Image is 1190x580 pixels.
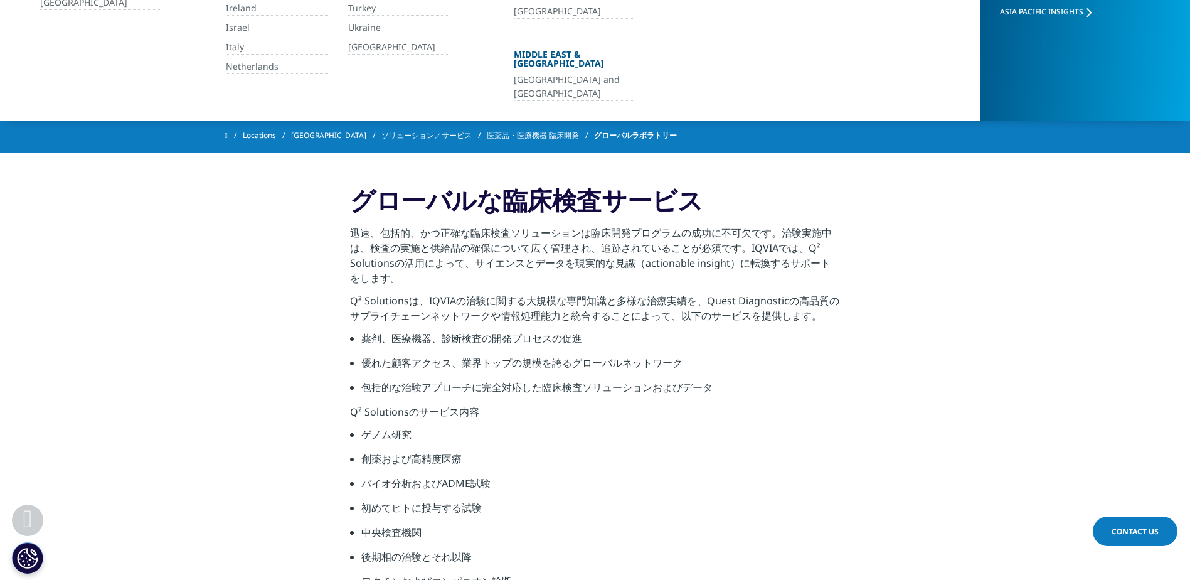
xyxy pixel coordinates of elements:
[514,50,634,73] div: Middle East & [GEOGRAPHIC_DATA]
[361,331,840,355] li: 薬剤、医療機器、診断検査の開発プロセスの促進
[361,549,840,574] li: 後期相の治験とそれ以降
[381,124,487,147] a: ソリューション／サービス
[487,124,594,147] a: 医薬品・医療機器 臨床開発
[361,427,840,451] li: ゲノム研究
[226,40,328,55] a: Italy
[361,476,840,500] li: バイオ分析およびADME試験
[226,21,328,35] a: Israel
[226,1,328,16] a: Ireland
[348,40,450,55] a: [GEOGRAPHIC_DATA]
[350,225,840,293] p: 迅速、包括的、かつ正確な臨床検査ソリューションは臨床開発プログラムの成功に不可欠です。治験実施中は、検査の実施と供給品の確保について広く管理され、追跡されていることが必須です。IQVIAでは、Q...
[594,124,677,147] span: グローバルラボラトリー
[514,73,634,101] a: [GEOGRAPHIC_DATA] and [GEOGRAPHIC_DATA]
[291,124,381,147] a: [GEOGRAPHIC_DATA]
[350,404,840,427] p: Q² Solutionsのサービス内容
[1093,517,1177,546] a: Contact Us
[514,4,634,19] a: [GEOGRAPHIC_DATA]
[361,525,840,549] li: 中央検査機関
[243,124,291,147] a: Locations
[1000,6,1083,17] span: Asia Pacific Insights
[361,355,840,380] li: 優れた顧客アクセス、業界トップの規模を誇るグローバルネットワーク
[350,185,840,225] h3: グローバルな臨床検査サービス
[348,1,450,16] a: Turkey
[361,500,840,525] li: 初めてヒトに投与する試験
[226,60,328,74] a: Netherlands
[12,542,43,574] button: Cookie 設定
[350,293,840,331] p: Q² Solutionsは、IQVIAの治験に関する大規模な専門知識と多様な治療実績を、Quest Diagnosticの高品質のサプライチェーンネットワークや情報処理能力と統合することによって...
[1112,526,1159,537] span: Contact Us
[361,380,840,404] li: 包括的な治験アプローチに完全対応した臨床検査ソリューションおよびデータ
[361,451,840,476] li: 創薬および高精度医療
[1000,6,1092,17] a: Asia Pacific Insights
[348,21,450,35] a: Ukraine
